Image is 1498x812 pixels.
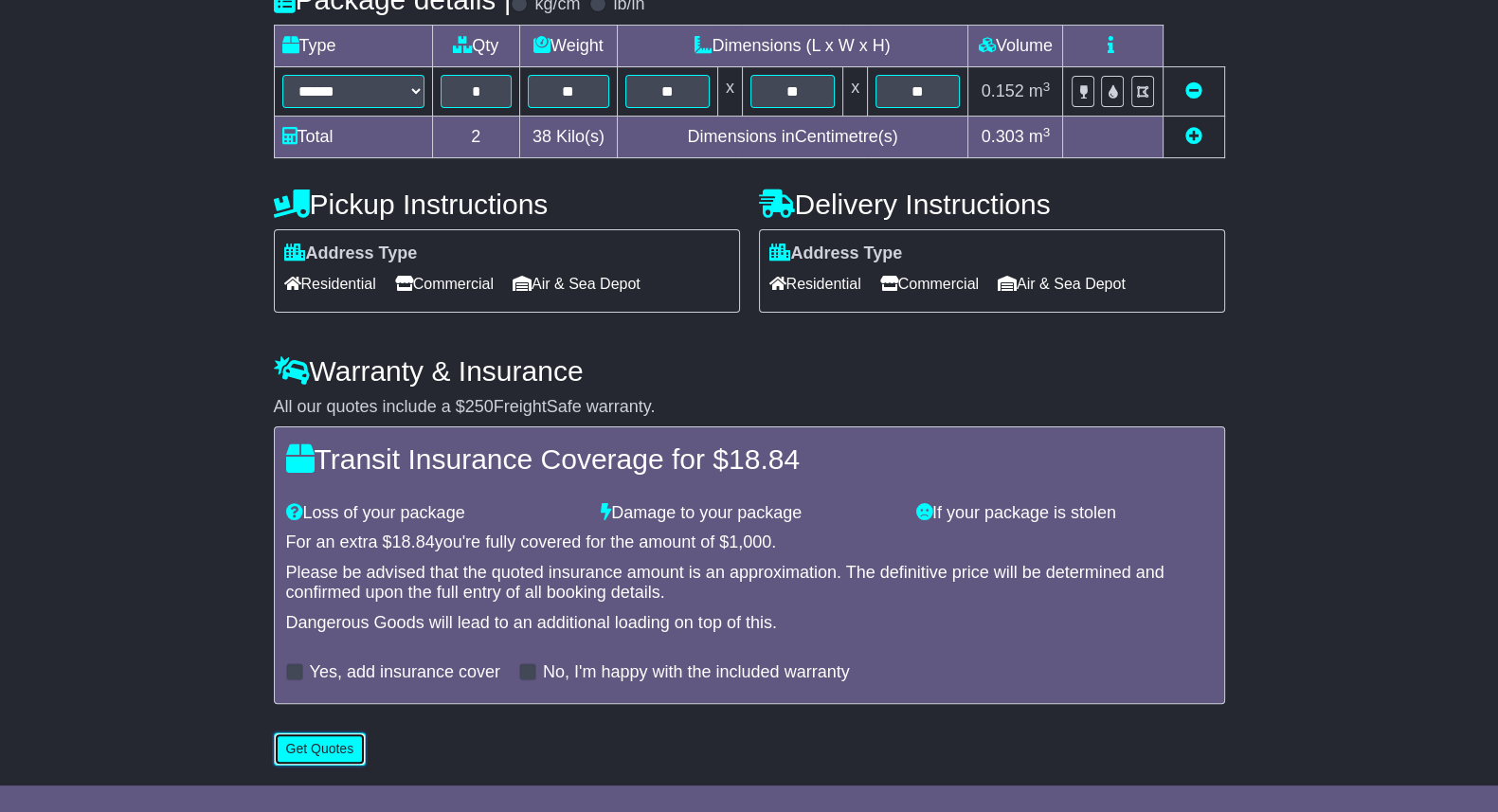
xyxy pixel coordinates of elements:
td: Total [274,117,432,158]
span: m [1029,127,1051,146]
span: Air & Sea Depot [513,269,641,298]
td: 2 [432,117,520,158]
div: For an extra $ you're fully covered for the amount of $ . [286,532,1213,553]
span: 0.152 [982,81,1024,100]
span: 1,000 [729,532,771,551]
td: x [843,67,868,117]
button: Get Quotes [274,732,367,766]
span: Residential [284,269,376,298]
td: Type [274,26,432,67]
span: Air & Sea Depot [998,269,1126,298]
h4: Pickup Instructions [274,189,740,220]
td: Dimensions in Centimetre(s) [617,117,968,158]
div: All our quotes include a $ FreightSafe warranty. [274,397,1225,418]
div: Dangerous Goods will lead to an additional loading on top of this. [286,613,1213,634]
td: x [717,67,742,117]
a: Remove this item [1185,81,1202,100]
span: Residential [769,269,861,298]
span: Commercial [880,269,979,298]
h4: Warranty & Insurance [274,355,1225,387]
td: Kilo(s) [520,117,618,158]
span: 18.84 [392,532,435,551]
span: 18.84 [729,443,800,475]
div: Please be advised that the quoted insurance amount is an approximation. The definitive price will... [286,563,1213,604]
h4: Delivery Instructions [759,189,1225,220]
td: Volume [968,26,1063,67]
h4: Transit Insurance Coverage for $ [286,443,1213,475]
td: Weight [520,26,618,67]
td: Qty [432,26,520,67]
span: m [1029,81,1051,100]
label: Address Type [769,244,903,264]
label: Yes, add insurance cover [310,662,500,683]
td: Dimensions (L x W x H) [617,26,968,67]
span: 0.303 [982,127,1024,146]
sup: 3 [1043,125,1051,139]
div: Loss of your package [277,503,592,524]
label: No, I'm happy with the included warranty [543,662,850,683]
div: Damage to your package [591,503,907,524]
div: If your package is stolen [907,503,1222,524]
span: Commercial [395,269,494,298]
sup: 3 [1043,80,1051,94]
a: Add new item [1185,127,1202,146]
span: 250 [465,397,494,416]
span: 38 [532,127,551,146]
label: Address Type [284,244,418,264]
